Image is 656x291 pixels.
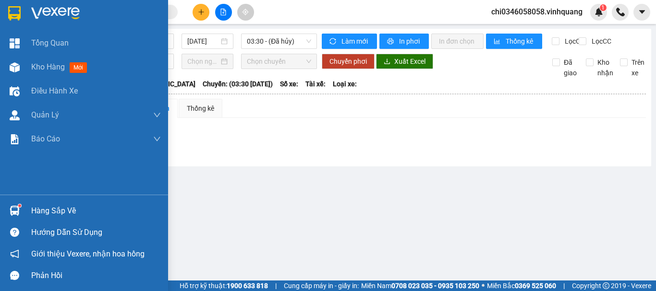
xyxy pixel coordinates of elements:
[247,34,311,48] span: 03:30 - (Đã hủy)
[280,79,298,89] span: Số xe:
[31,248,145,260] span: Giới thiệu Vexere, nhận hoa hồng
[628,57,648,78] span: Trên xe
[305,79,326,89] span: Tài xế:
[180,280,268,291] span: Hỗ trợ kỹ thuật:
[387,38,395,46] span: printer
[187,56,219,67] input: Chọn ngày
[322,54,375,69] button: Chuyển phơi
[341,36,369,47] span: Làm mới
[594,57,617,78] span: Kho nhận
[70,62,87,73] span: mới
[31,133,60,145] span: Báo cáo
[391,282,479,290] strong: 0708 023 035 - 0935 103 250
[10,110,20,120] img: warehouse-icon
[10,271,19,280] span: message
[275,280,277,291] span: |
[399,36,421,47] span: In phơi
[494,38,502,46] span: bar-chart
[203,79,273,89] span: Chuyến: (03:30 [DATE])
[595,8,603,16] img: icon-new-feature
[31,85,78,97] span: Điều hành xe
[431,34,484,49] button: In đơn chọn
[10,38,20,48] img: dashboard-icon
[638,8,646,16] span: caret-down
[227,282,268,290] strong: 1900 633 818
[376,54,433,69] button: downloadXuất Excel
[247,54,311,69] span: Chọn chuyến
[31,37,69,49] span: Tổng Quan
[333,79,357,89] span: Loại xe:
[31,225,161,240] div: Hướng dẫn sử dụng
[601,4,605,11] span: 1
[153,135,161,143] span: down
[633,4,650,21] button: caret-down
[237,4,254,21] button: aim
[616,8,625,16] img: phone-icon
[187,36,219,47] input: 14/09/2025
[484,6,590,18] span: chi0346058058.vinhquang
[31,204,161,218] div: Hàng sắp về
[561,36,586,47] span: Lọc CR
[603,282,609,289] span: copyright
[10,86,20,96] img: warehouse-icon
[215,4,232,21] button: file-add
[482,284,485,288] span: ⚪️
[329,38,338,46] span: sync
[193,4,209,21] button: plus
[563,280,565,291] span: |
[187,103,214,114] div: Thống kê
[153,111,161,119] span: down
[10,249,19,258] span: notification
[515,282,556,290] strong: 0369 525 060
[242,9,249,15] span: aim
[10,134,20,144] img: solution-icon
[10,206,20,216] img: warehouse-icon
[220,9,227,15] span: file-add
[198,9,205,15] span: plus
[322,34,377,49] button: syncLàm mới
[588,36,613,47] span: Lọc CC
[31,62,65,71] span: Kho hàng
[10,62,20,72] img: warehouse-icon
[379,34,429,49] button: printerIn phơi
[18,204,21,207] sup: 1
[31,109,59,121] span: Quản Lý
[8,6,21,21] img: logo-vxr
[10,228,19,237] span: question-circle
[486,34,542,49] button: bar-chartThống kê
[600,4,607,11] sup: 1
[487,280,556,291] span: Miền Bắc
[31,268,161,283] div: Phản hồi
[284,280,359,291] span: Cung cấp máy in - giấy in:
[506,36,535,47] span: Thống kê
[361,280,479,291] span: Miền Nam
[560,57,581,78] span: Đã giao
